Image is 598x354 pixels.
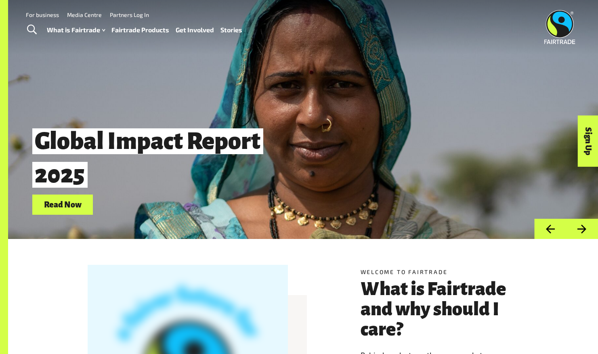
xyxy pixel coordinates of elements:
a: For business [26,11,59,18]
a: Toggle Search [22,20,42,40]
h3: What is Fairtrade and why should I care? [361,279,519,339]
a: What is Fairtrade [47,24,105,36]
span: Global Impact Report 2025 [32,128,263,188]
a: Fairtrade Products [111,24,169,36]
button: Next [566,219,598,239]
h5: Welcome to Fairtrade [361,268,519,276]
a: Read Now [32,195,93,215]
img: Fairtrade Australia New Zealand logo [544,10,575,44]
button: Previous [534,219,566,239]
a: Partners Log In [110,11,149,18]
a: Get Involved [176,24,214,36]
a: Media Centre [67,11,102,18]
a: Stories [220,24,242,36]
